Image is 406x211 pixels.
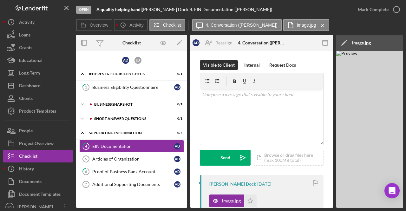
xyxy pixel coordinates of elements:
div: Business Snapshot [94,102,167,106]
button: Internal [241,60,263,70]
button: Long-Term [3,67,73,79]
div: Proof of Business Bank Account [92,169,174,174]
div: Project Overview [19,137,54,151]
div: A D [122,57,129,64]
div: Visible to Client [203,60,235,70]
button: Request Docs [266,60,299,70]
button: Checklist [149,19,185,31]
div: A D [174,156,180,162]
a: 4EIN DocumentationAD [79,140,184,153]
tspan: 4 [85,144,87,148]
div: Grants [19,41,32,56]
div: Loans [19,29,30,43]
div: Articles of Organization [92,156,174,162]
time: 2025-08-14 15:09 [257,181,271,187]
label: 4. Conversation ([PERSON_NAME]) [206,23,278,28]
div: 4. Conversation ([PERSON_NAME]) [238,40,285,45]
button: image.jpg [283,19,329,31]
div: 0 / 1 [171,72,182,76]
a: 5Articles of OrganizationAD [79,153,184,165]
button: image.jpg [209,195,257,207]
div: Long-Term [19,67,40,81]
div: Mark Complete [358,3,389,16]
button: Loans [3,29,73,41]
label: Activity [129,23,143,28]
a: 6Proof of Business Bank AccountAD [79,165,184,178]
div: History [19,162,34,177]
div: A D [174,168,180,175]
div: 0 / 4 [171,131,182,135]
tspan: 6 [85,169,87,174]
label: Overview [90,23,108,28]
div: [PERSON_NAME] Dock | [142,7,190,12]
button: Project Overview [3,137,73,150]
button: Educational [3,54,73,67]
div: A D [174,181,180,188]
div: Reassign [215,36,232,49]
button: Documents [3,175,73,188]
div: Send [220,150,230,166]
div: Interest & Eligibility Check [89,72,167,76]
b: A quality helping hand [96,7,141,12]
a: 7Additional Supporting DocumentsAD [79,178,184,191]
button: Checklist [3,150,73,162]
div: 0 / 1 [171,102,182,106]
tspan: 7 [85,182,87,186]
div: J D [134,57,141,64]
button: Product Templates [3,105,73,117]
text: KD [7,205,11,209]
button: Document Templates [3,188,73,201]
button: ADReassign [189,36,239,49]
div: Documents [19,175,42,189]
div: Activity [19,16,35,30]
button: People [3,124,73,137]
div: EIN Documentation [92,144,174,149]
a: 1Business Eligibility QuestionnaireAD [79,81,184,94]
div: Short Answer Questions [94,117,167,121]
div: Business Eligibility Questionnaire [92,85,174,90]
button: Send [200,150,251,166]
button: Overview [76,19,112,31]
div: image.jpg [352,40,371,45]
button: Clients [3,92,73,105]
button: Visible to Client [200,60,238,70]
div: Checklist [122,40,141,45]
div: Internal [244,60,260,70]
div: Educational [19,54,43,68]
button: Mark Complete [351,3,403,16]
div: Request Docs [269,60,296,70]
div: Supporting Information [89,131,167,135]
button: History [3,162,73,175]
label: image.jpg [297,23,316,28]
div: A D [174,84,180,90]
button: Grants [3,41,73,54]
button: Activity [3,16,73,29]
button: Dashboard [3,79,73,92]
div: A D [193,39,200,46]
div: 0 / 1 [171,117,182,121]
div: Product Templates [19,105,56,119]
div: 4. EIN Documentation ([PERSON_NAME]) [190,7,272,12]
button: Activity [114,19,147,31]
tspan: 1 [85,85,87,89]
div: image.jpg [222,198,241,203]
div: Open Intercom Messenger [384,183,400,198]
div: Clients [19,92,33,106]
div: Document Templates [19,188,61,202]
div: A D [174,143,180,149]
div: Open [76,6,91,14]
div: Dashboard [19,79,41,94]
